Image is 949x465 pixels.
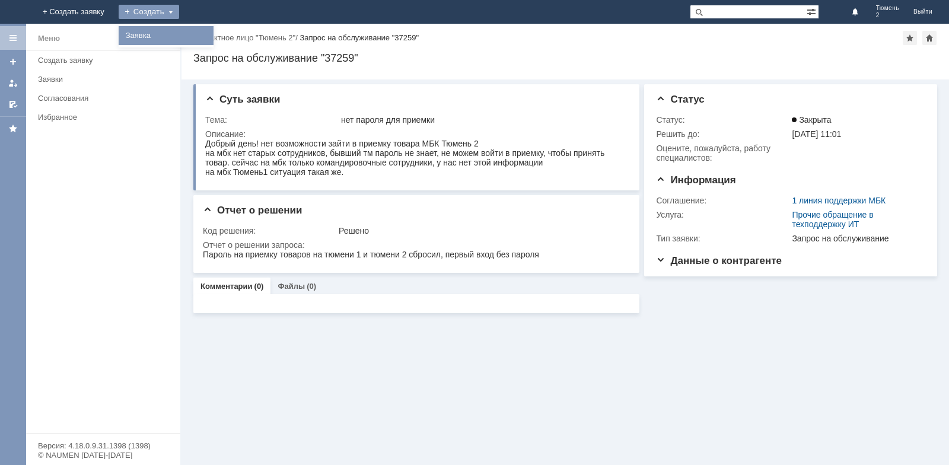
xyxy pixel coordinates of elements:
[203,226,336,235] div: Код решения:
[193,33,300,42] div: /
[792,129,841,139] span: [DATE] 11:01
[656,115,789,125] div: Статус:
[205,94,280,105] span: Суть заявки
[792,196,886,205] a: 1 линия поддержки МБК
[38,451,168,459] div: © NAUMEN [DATE]-[DATE]
[38,94,173,103] div: Согласования
[922,31,937,45] div: Сделать домашней страницей
[792,115,831,125] span: Закрыта
[38,56,173,65] div: Создать заявку
[38,113,160,122] div: Избранное
[33,70,178,88] a: Заявки
[300,33,419,42] div: Запрос на обслуживание "37259"
[656,234,789,243] div: Тип заявки:
[203,240,626,250] div: Отчет о решении запроса:
[792,210,873,229] a: Прочие обращение в техподдержку ИТ
[876,12,899,19] span: 2
[656,174,735,186] span: Информация
[33,51,178,69] a: Создать заявку
[903,31,917,45] div: Добавить в избранное
[38,442,168,450] div: Версия: 4.18.0.9.31.1398 (1398)
[341,115,623,125] div: нет пароля для приемки
[792,234,920,243] div: Запрос на обслуживание
[307,282,316,291] div: (0)
[339,226,623,235] div: Решено
[193,33,295,42] a: Контактное лицо "Тюмень 2"
[193,52,937,64] div: Запрос на обслуживание "37259"
[254,282,264,291] div: (0)
[656,255,782,266] span: Данные о контрагенте
[119,5,179,19] div: Создать
[205,129,626,139] div: Описание:
[4,52,23,71] a: Создать заявку
[200,282,253,291] a: Комментарии
[38,75,173,84] div: Заявки
[33,89,178,107] a: Согласования
[38,31,60,46] div: Меню
[876,5,899,12] span: Тюмень
[656,210,789,219] div: Услуга:
[656,144,789,163] div: Oцените, пожалуйста, работу специалистов:
[4,74,23,93] a: Мои заявки
[656,196,789,205] div: Соглашение:
[656,94,704,105] span: Статус
[121,28,211,43] a: Заявка
[205,115,339,125] div: Тема:
[278,282,305,291] a: Файлы
[203,205,302,216] span: Отчет о решении
[807,5,819,17] span: Расширенный поиск
[656,129,789,139] div: Решить до:
[4,95,23,114] a: Мои согласования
